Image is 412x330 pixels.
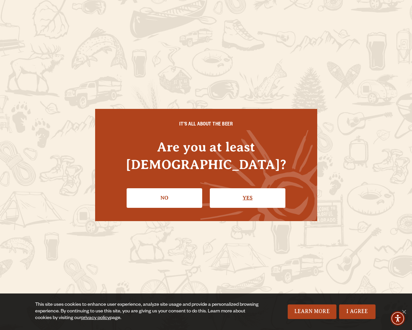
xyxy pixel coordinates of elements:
h6: IT'S ALL ABOUT THE BEER [108,122,304,128]
a: I Agree [339,304,376,319]
h4: Are you at least [DEMOGRAPHIC_DATA]? [108,138,304,173]
a: privacy policy [81,316,110,321]
a: Confirm I'm 21 or older [210,188,285,207]
a: Learn More [288,304,336,319]
a: No [127,188,202,207]
div: Accessibility Menu [390,311,405,326]
div: This site uses cookies to enhance user experience, analyze site usage and provide a personalized ... [35,302,263,322]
